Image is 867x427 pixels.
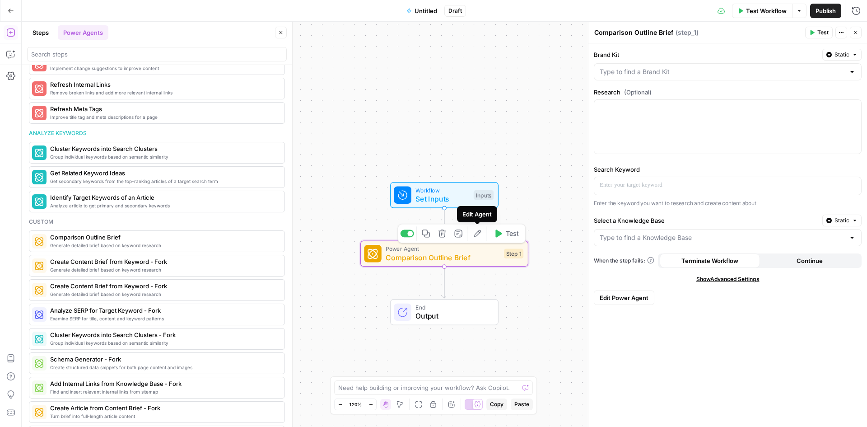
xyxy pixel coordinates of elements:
[386,244,499,253] span: Power Agent
[50,266,277,273] span: Generate detailed brief based on keyword research
[834,51,849,59] span: Static
[50,80,277,89] span: Refresh Internal Links
[462,210,492,219] div: Edit Agent
[676,28,699,37] span: ( step_1 )
[506,229,519,239] span: Test
[360,241,528,267] div: Power AgentComparison Outline BriefStep 1Test
[415,186,469,194] span: Workflow
[834,216,849,225] span: Static
[696,275,760,283] span: Show Advanced Settings
[514,400,529,408] span: Paste
[360,182,528,208] div: WorkflowSet InputsInputs
[594,257,654,265] a: When the step fails:
[816,6,836,15] span: Publish
[50,257,277,266] span: Create Content Brief from Keyword - Fork
[805,27,833,38] button: Test
[810,4,841,18] button: Publish
[50,413,277,420] span: Turn brief into full-length article content
[50,169,277,178] span: Get Related Keyword Ideas
[732,4,792,18] button: Test Workflow
[50,104,277,113] span: Refresh Meta Tags
[594,199,862,208] p: Enter the keyword you want to research and create content about
[50,282,277,291] span: Create Content Brief from Keyword - Fork
[594,50,819,59] label: Brand Kit
[817,28,829,37] span: Test
[349,401,362,408] span: 120%
[600,293,648,302] span: Edit Power Agent
[443,267,446,298] g: Edge from step_1 to end
[50,193,277,202] span: Identify Target Keywords of an Article
[50,364,277,371] span: Create structured data snippets for both page content and images
[594,165,862,174] label: Search Keyword
[401,4,443,18] button: Untitled
[415,303,489,312] span: End
[490,400,503,408] span: Copy
[822,49,862,61] button: Static
[760,253,860,268] button: Continue
[594,28,673,37] textarea: Comparison Outline Brief
[594,216,819,225] label: Select a Knowledge Base
[50,178,277,185] span: Get secondary keywords from the top-ranking articles of a target search term
[50,355,277,364] span: Schema Generator - Fork
[822,215,862,226] button: Static
[797,256,823,265] span: Continue
[504,249,523,259] div: Step 1
[50,291,277,298] span: Generate detailed brief based on keyword research
[594,291,654,305] button: Edit Power Agent
[600,67,845,76] input: Type to find a Brand Kit
[50,144,277,153] span: Cluster Keywords into Search Clusters
[50,113,277,121] span: Improve title tag and meta descriptions for a page
[474,190,494,200] div: Inputs
[50,153,277,160] span: Group individual keywords based on semantic similarity
[50,339,277,347] span: Group individual keywords based on semantic similarity
[443,208,446,240] g: Edge from start to step_1
[27,25,54,40] button: Steps
[50,89,277,96] span: Remove broken links and add more relevant internal links
[50,330,277,339] span: Cluster Keywords into Search Clusters - Fork
[50,388,277,395] span: Find and insert relevant internal links from sitemap
[31,50,283,59] input: Search steps
[486,399,507,410] button: Copy
[50,379,277,388] span: Add Internal Links from Knowledge Base - Fork
[386,252,499,263] span: Comparison Outline Brief
[29,218,285,226] div: Custom
[624,88,652,97] span: (Optional)
[594,88,862,97] label: Research
[50,233,277,242] span: Comparison Outline Brief
[360,299,528,325] div: EndOutput
[448,7,462,15] span: Draft
[50,202,277,209] span: Analyze article to get primary and secondary keywords
[58,25,108,40] button: Power Agents
[415,193,469,204] span: Set Inputs
[489,226,523,240] button: Test
[746,6,787,15] span: Test Workflow
[681,256,738,265] span: Terminate Workflow
[415,310,489,321] span: Output
[29,129,285,137] div: Analyze keywords
[50,306,277,315] span: Analyze SERP for Target Keyword - Fork
[511,399,533,410] button: Paste
[50,65,277,72] span: Implement change suggestions to improve content
[600,233,845,242] input: Type to find a Knowledge Base
[50,315,277,322] span: Examine SERP for title, content and keyword patterns
[50,404,277,413] span: Create Article from Content Brief - Fork
[50,242,277,249] span: Generate detailed brief based on keyword research
[415,6,437,15] span: Untitled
